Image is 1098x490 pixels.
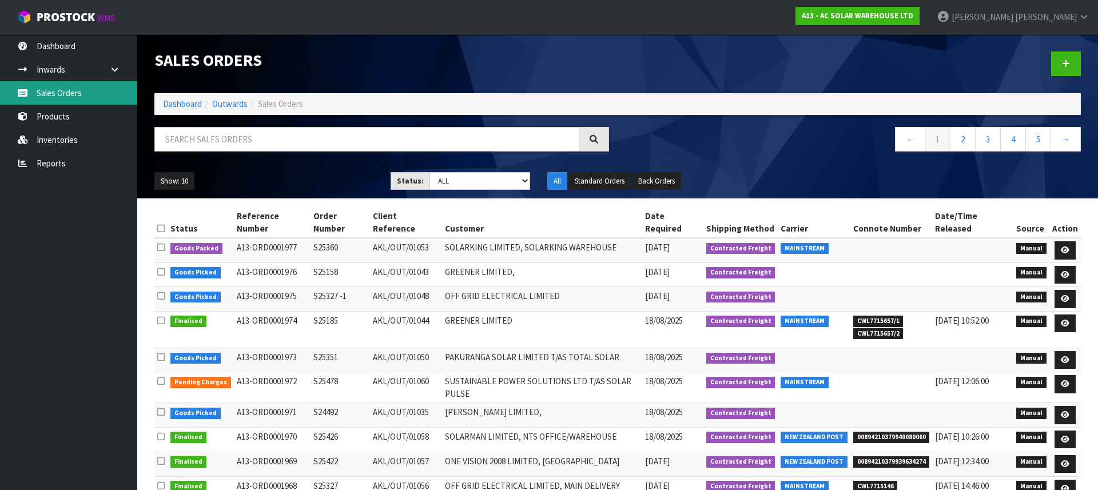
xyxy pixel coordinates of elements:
span: Goods Picked [170,267,221,278]
span: 00894210379939634274 [853,456,930,468]
span: Manual [1016,408,1047,419]
span: ProStock [37,10,95,25]
span: 18/08/2025 [645,376,683,387]
span: Contracted Freight [706,267,775,278]
span: 18/08/2025 [645,315,683,326]
th: Connote Number [850,207,933,238]
a: → [1051,127,1081,152]
span: Pending Charges [170,377,231,388]
span: Contracted Freight [706,377,775,388]
td: AKL/OUT/01043 [370,262,442,287]
span: Contracted Freight [706,353,775,364]
td: [PERSON_NAME] LIMITED, [442,403,643,428]
span: Contracted Freight [706,456,775,468]
a: 1 [925,127,950,152]
td: AKL/OUT/01044 [370,311,442,348]
span: [DATE] [645,266,670,277]
input: Search sales orders [154,127,579,152]
td: A13-ORD0001973 [234,348,311,372]
th: Order Number [311,207,369,238]
span: NEW ZEALAND POST [781,432,848,443]
span: 18/08/2025 [645,352,683,362]
span: Goods Picked [170,353,221,364]
span: MAINSTREAM [781,243,829,254]
span: Manual [1016,432,1047,443]
a: 3 [975,127,1001,152]
td: SOLARKING LIMITED, SOLARKING WAREHOUSE [442,238,643,262]
h1: Sales Orders [154,51,609,69]
span: [DATE] [645,456,670,467]
td: S24492 [311,403,369,428]
span: Goods Picked [170,292,221,303]
td: A13-ORD0001976 [234,262,311,287]
span: [DATE] 12:06:00 [935,376,989,387]
span: Finalised [170,432,206,443]
a: Outwards [212,98,248,109]
span: Manual [1016,316,1047,327]
span: Contracted Freight [706,408,775,419]
th: Date Required [642,207,703,238]
a: 4 [1000,127,1026,152]
small: WMS [97,13,115,23]
button: Back Orders [632,172,681,190]
td: A13-ORD0001974 [234,311,311,348]
span: Contracted Freight [706,432,775,443]
button: Standard Orders [568,172,631,190]
span: NEW ZEALAND POST [781,456,848,468]
td: AKL/OUT/01048 [370,287,442,312]
span: MAINSTREAM [781,316,829,327]
span: Finalised [170,316,206,327]
span: Contracted Freight [706,243,775,254]
span: Goods Picked [170,408,221,419]
td: S25426 [311,427,369,452]
span: Manual [1016,353,1047,364]
span: [PERSON_NAME] [952,11,1013,22]
span: Finalised [170,456,206,468]
th: Customer [442,207,643,238]
td: S25360 [311,238,369,262]
span: CWL7715657/1 [853,316,904,327]
span: CWL7715657/2 [853,328,904,340]
td: GREENER LIMITED, [442,262,643,287]
span: [PERSON_NAME] [1015,11,1077,22]
td: S25422 [311,452,369,476]
a: Dashboard [163,98,202,109]
td: S25158 [311,262,369,287]
span: [DATE] [645,290,670,301]
td: OFF GRID ELECTRICAL LIMITED [442,287,643,312]
th: Carrier [778,207,850,238]
td: S25478 [311,372,369,403]
td: S25351 [311,348,369,372]
span: [DATE] 10:26:00 [935,431,989,442]
span: Manual [1016,267,1047,278]
td: A13-ORD0001975 [234,287,311,312]
span: 18/08/2025 [645,431,683,442]
span: Manual [1016,292,1047,303]
button: Show: 10 [154,172,194,190]
td: S25327 -1 [311,287,369,312]
span: Goods Packed [170,243,222,254]
span: MAINSTREAM [781,377,829,388]
td: GREENER LIMITED [442,311,643,348]
td: S25185 [311,311,369,348]
span: [DATE] 10:52:00 [935,315,989,326]
td: AKL/OUT/01058 [370,427,442,452]
td: AKL/OUT/01053 [370,238,442,262]
span: Contracted Freight [706,292,775,303]
td: A13-ORD0001971 [234,403,311,428]
td: AKL/OUT/01035 [370,403,442,428]
td: A13-ORD0001977 [234,238,311,262]
strong: Status: [397,176,424,186]
span: 00894210379940080060 [853,432,930,443]
span: Sales Orders [258,98,303,109]
td: A13-ORD0001972 [234,372,311,403]
span: Manual [1016,377,1047,388]
button: All [547,172,567,190]
td: PAKURANGA SOLAR LIMITED T/AS TOTAL SOLAR [442,348,643,372]
th: Client Reference [370,207,442,238]
td: AKL/OUT/01050 [370,348,442,372]
th: Status [168,207,234,238]
td: SOLARMAN LIMITED, NTS OFFICE/WAREHOUSE [442,427,643,452]
strong: A13 - AC SOLAR WAREHOUSE LTD [802,11,913,21]
th: Source [1013,207,1049,238]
